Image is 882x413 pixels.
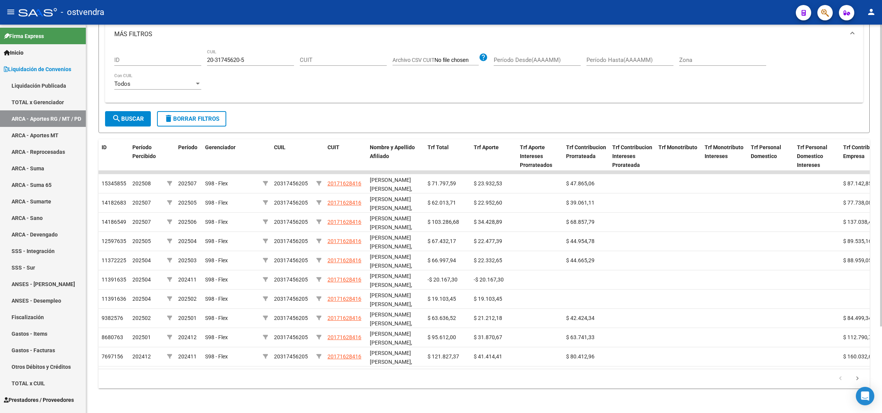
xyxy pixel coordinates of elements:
div: 20317456205 [274,237,308,246]
span: 11372225 [102,257,126,263]
div: MÁS FILTROS [105,47,863,103]
span: 20171628416 [327,315,361,321]
span: 202501 [132,334,151,340]
span: Trf Aporte [474,144,499,150]
span: S98 - Flex [205,353,228,360]
span: 202504 [132,296,151,302]
span: CUIT [327,144,339,150]
span: [PERSON_NAME] [PERSON_NAME], [370,292,412,307]
datatable-header-cell: ID [99,139,129,173]
span: 8680763 [102,334,123,340]
span: $ 103.286,68 [428,219,459,225]
datatable-header-cell: Trf Aporte Intereses Prorrateados [517,139,563,173]
span: $ 84.499,34 [843,315,872,321]
span: $ 22.477,39 [474,238,502,244]
span: 20171628416 [327,276,361,283]
datatable-header-cell: CUIT [324,139,367,173]
span: $ 88.959,05 [843,257,872,263]
span: Prestadores / Proveedores [4,396,74,404]
span: Gerenciador [205,144,236,150]
span: Período Percibido [132,144,156,159]
span: $ 121.827,37 [428,353,459,360]
span: 202508 [132,180,151,187]
span: 20171628416 [327,257,361,263]
span: S98 - Flex [205,219,228,225]
span: 202507 [178,180,197,187]
datatable-header-cell: Período [175,139,202,173]
span: - ostvendra [61,4,104,21]
span: $ 42.424,34 [566,315,595,321]
span: ID [102,144,107,150]
datatable-header-cell: Gerenciador [202,139,260,173]
span: 202506 [178,219,197,225]
span: $ 47.865,06 [566,180,595,187]
mat-icon: person [867,7,876,17]
span: 20171628416 [327,180,361,187]
span: $ 68.857,79 [566,219,595,225]
span: Liquidación de Convenios [4,65,71,73]
mat-icon: menu [6,7,15,17]
span: Trf Monotributo [658,144,697,150]
span: [PERSON_NAME] [PERSON_NAME], [370,331,412,346]
span: $ 71.797,59 [428,180,456,187]
div: 20317456205 [274,218,308,226]
mat-expansion-panel-header: MÁS FILTROS [105,22,863,47]
span: Archivo CSV CUIT [393,57,434,63]
div: 20317456205 [274,333,308,342]
span: 202502 [132,315,151,321]
span: $ 112.790,72 [843,334,875,340]
span: 202411 [178,353,197,360]
span: Trf Total [428,144,449,150]
span: [PERSON_NAME] [PERSON_NAME], [370,273,412,288]
span: $ 19.103,45 [474,296,502,302]
span: $ 19.103,45 [428,296,456,302]
span: $ 34.428,89 [474,219,502,225]
button: Borrar Filtros [157,111,226,127]
span: [PERSON_NAME] [PERSON_NAME], [370,196,412,211]
span: $ 41.414,41 [474,353,502,360]
div: 20317456205 [274,295,308,303]
span: [PERSON_NAME] [PERSON_NAME], [370,177,412,192]
span: [PERSON_NAME] [PERSON_NAME], [370,235,412,250]
span: $ 22.332,65 [474,257,502,263]
span: 12597635 [102,238,126,244]
span: CUIL [274,144,286,150]
span: 202504 [132,257,151,263]
datatable-header-cell: Trf Monotributo [655,139,702,173]
div: 20317456205 [274,352,308,361]
span: $ 23.932,53 [474,180,502,187]
span: Trf Monotributo Intereses [705,144,743,159]
span: $ 21.212,18 [474,315,502,321]
span: 9382576 [102,315,123,321]
a: go to next page [850,375,865,383]
datatable-header-cell: Trf Personal Domestico Intereses [794,139,840,173]
span: $ 89.535,16 [843,238,872,244]
span: 20171628416 [327,238,361,244]
span: 202507 [132,219,151,225]
span: 15345855 [102,180,126,187]
button: Buscar [105,111,151,127]
span: 202505 [132,238,151,244]
datatable-header-cell: Trf Total [424,139,471,173]
span: Trf Contribucion Intereses Prorateada [612,144,652,168]
span: 202507 [132,200,151,206]
span: 11391635 [102,276,126,283]
span: $ 63.636,52 [428,315,456,321]
span: $ 22.952,60 [474,200,502,206]
span: S98 - Flex [205,334,228,340]
span: $ 67.432,17 [428,238,456,244]
span: Inicio [4,48,23,57]
span: 11391636 [102,296,126,302]
span: Nombre y Apellido Afiliado [370,144,415,159]
span: [PERSON_NAME] [PERSON_NAME], [370,215,412,230]
span: [PERSON_NAME] [PERSON_NAME], [370,254,412,269]
div: 20317456205 [274,198,308,207]
span: Trf Contribucion Prorrateada [566,144,606,159]
span: [PERSON_NAME] [PERSON_NAME], [370,311,412,326]
span: 202504 [178,238,197,244]
span: 14182683 [102,200,126,206]
mat-icon: delete [164,114,173,123]
span: $ 31.870,67 [474,334,502,340]
span: Trf Personal Domestico Intereses [797,144,827,168]
span: -$ 20.167,30 [428,276,458,283]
